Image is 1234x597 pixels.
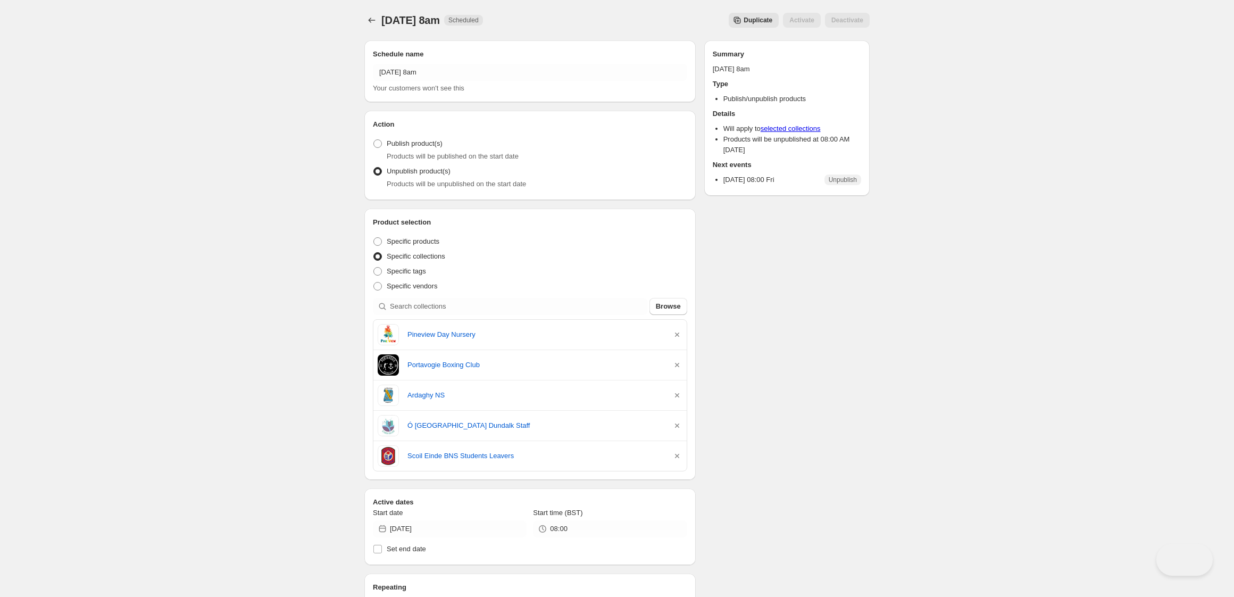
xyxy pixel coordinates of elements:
[407,390,663,401] a: Ardaghy NS
[407,329,663,340] a: Pineview Day Nursery
[713,79,861,89] h2: Type
[387,282,437,290] span: Specific vendors
[373,582,687,593] h2: Repeating
[723,94,861,104] li: Publish/unpublish products
[656,301,681,312] span: Browse
[387,252,445,260] span: Specific collections
[381,14,440,26] span: [DATE] 8am
[407,451,663,461] a: Scoil Einde BNS Students Leavers
[387,139,443,147] span: Publish product(s)
[364,13,379,28] button: Schedules
[387,152,519,160] span: Products will be published on the start date
[744,16,772,24] span: Duplicate
[407,360,663,370] a: Portavogie Boxing Club
[713,109,861,119] h2: Details
[713,49,861,60] h2: Summary
[729,13,779,28] button: Secondary action label
[407,420,663,431] a: Ó [GEOGRAPHIC_DATA] Dundalk Staff
[723,175,774,185] p: [DATE] 08:00 Fri
[723,134,861,155] li: Products will be unpublished at 08:00 AM [DATE]
[761,125,821,132] a: selected collections
[390,298,647,315] input: Search collections
[387,180,526,188] span: Products will be unpublished on the start date
[387,167,451,175] span: Unpublish product(s)
[373,84,464,92] span: Your customers won't see this
[448,16,479,24] span: Scheduled
[1047,386,1219,544] iframe: Help Scout Beacon - Messages and Notifications
[533,509,582,517] span: Start time (BST)
[387,545,426,553] span: Set end date
[723,123,861,134] li: Will apply to
[713,160,861,170] h2: Next events
[387,267,426,275] span: Specific tags
[373,119,687,130] h2: Action
[387,237,439,245] span: Specific products
[373,49,687,60] h2: Schedule name
[649,298,687,315] button: Browse
[373,497,687,508] h2: Active dates
[1156,544,1213,576] iframe: Help Scout Beacon - Open
[829,176,857,184] span: Unpublish
[713,64,861,74] p: [DATE] 8am
[373,509,403,517] span: Start date
[373,217,687,228] h2: Product selection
